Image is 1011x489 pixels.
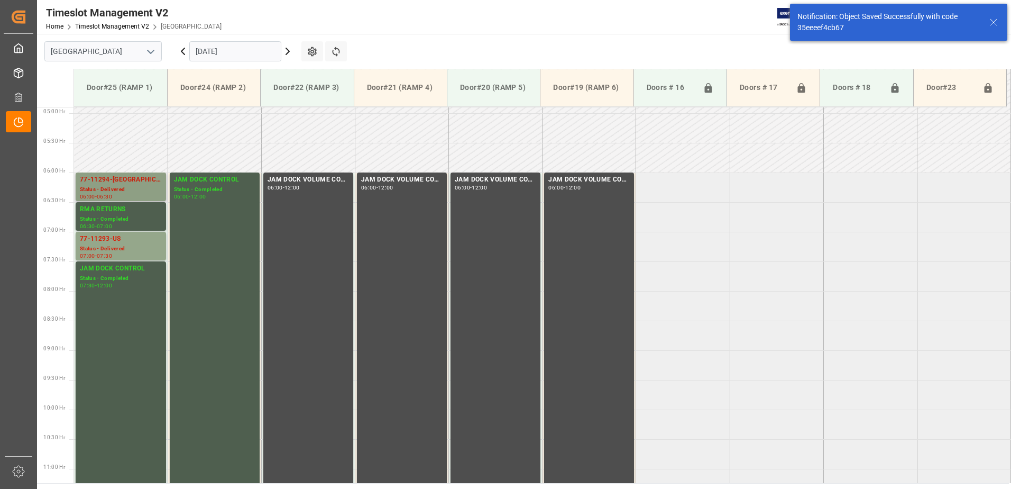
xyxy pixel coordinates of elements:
div: JAM DOCK VOLUME CONTROL [268,175,349,185]
div: JAM DOCK VOLUME CONTROL [548,175,630,185]
div: Notification: Object Saved Successfully with code 35eeeef4cb67 [797,11,979,33]
div: 06:00 [80,194,95,199]
div: Doors # 16 [642,78,698,98]
div: 06:00 [361,185,376,190]
span: 09:30 Hr [43,375,65,381]
div: - [283,185,284,190]
div: - [376,185,378,190]
div: Doors # 18 [829,78,885,98]
div: Door#21 (RAMP 4) [363,78,438,97]
div: Door#22 (RAMP 3) [269,78,345,97]
div: 12:00 [565,185,581,190]
div: - [95,224,97,229]
div: Status - Delivered [80,245,162,253]
div: JAM DOCK VOLUME CONTROL [361,175,443,185]
input: Type to search/select [44,41,162,61]
div: - [470,185,472,190]
div: 06:00 [174,194,189,199]
span: 05:00 Hr [43,108,65,114]
div: Door#23 [922,78,978,98]
span: 05:30 Hr [43,138,65,144]
div: 07:30 [97,253,112,258]
div: - [95,283,97,288]
span: 08:00 Hr [43,286,65,292]
div: - [189,194,190,199]
div: 06:30 [80,224,95,229]
div: 12:00 [191,194,206,199]
span: 06:30 Hr [43,197,65,203]
div: JAM DOCK CONTROL [174,175,255,185]
div: 12:00 [472,185,487,190]
div: Doors # 17 [736,78,792,98]
div: 07:30 [80,283,95,288]
div: 12:00 [284,185,300,190]
div: - [564,185,565,190]
a: Home [46,23,63,30]
div: - [95,253,97,258]
div: JAM DOCK VOLUME CONTROL [455,175,536,185]
div: Status - Completed [80,215,162,224]
div: Timeslot Management V2 [46,5,222,21]
div: 12:00 [378,185,393,190]
span: 07:00 Hr [43,227,65,233]
div: JAM DOCK CONTROL [80,264,162,274]
div: RMA RETURNS [80,204,162,215]
img: Exertis%20JAM%20-%20Email%20Logo.jpg_1722504956.jpg [777,8,814,26]
div: Door#19 (RAMP 6) [549,78,624,97]
div: 06:00 [548,185,564,190]
span: 11:00 Hr [43,464,65,470]
span: 07:30 Hr [43,257,65,262]
div: 06:00 [268,185,283,190]
div: 06:30 [97,194,112,199]
button: open menu [142,43,158,60]
div: 12:00 [97,283,112,288]
div: 77-11293-US [80,234,162,245]
span: 06:00 Hr [43,168,65,174]
div: Status - Completed [80,274,162,283]
input: DD.MM.YYYY [189,41,281,61]
div: Door#25 (RAMP 1) [82,78,159,97]
div: - [95,194,97,199]
a: Timeslot Management V2 [75,23,149,30]
div: Status - Completed [174,185,255,194]
div: 07:00 [80,253,95,258]
div: 77-11294-[GEOGRAPHIC_DATA] [80,175,162,185]
div: Door#20 (RAMP 5) [456,78,531,97]
div: Status - Delivered [80,185,162,194]
div: 07:00 [97,224,112,229]
span: 10:00 Hr [43,405,65,411]
div: Door#24 (RAMP 2) [176,78,252,97]
span: 10:30 Hr [43,434,65,440]
div: 06:00 [455,185,470,190]
span: 08:30 Hr [43,316,65,322]
span: 09:00 Hr [43,346,65,351]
